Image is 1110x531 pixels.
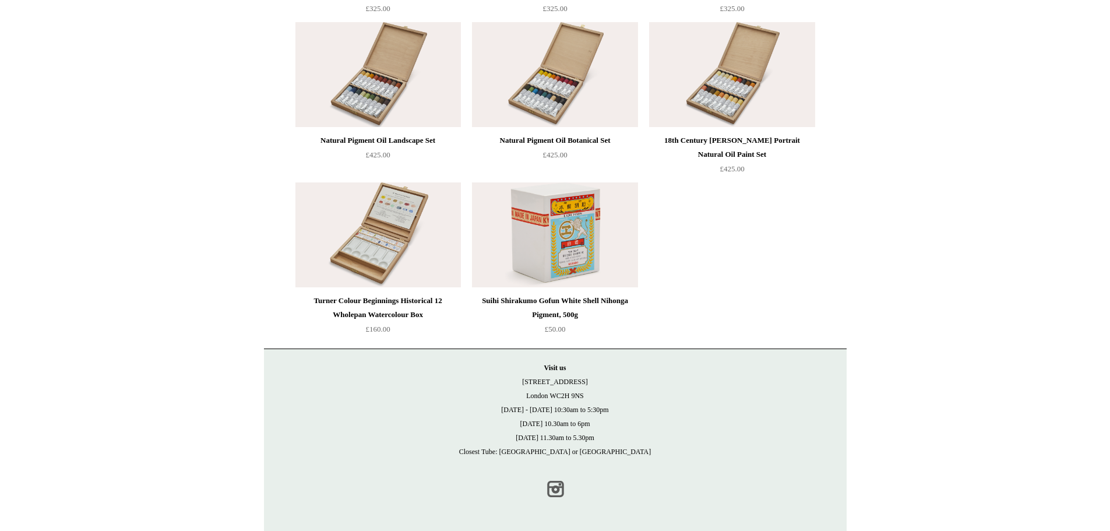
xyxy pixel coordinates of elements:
[365,150,390,159] span: £425.00
[472,182,637,287] img: Suihi Shirakumo Gofun White Shell Nihonga Pigment, 500g
[544,364,566,372] strong: Visit us
[295,22,461,127] a: Natural Pigment Oil Landscape Set Natural Pigment Oil Landscape Set
[365,4,390,13] span: £325.00
[295,182,461,287] img: Turner Colour Beginnings Historical 12 Wholepan Watercolour Box
[720,4,744,13] span: £325.00
[298,294,458,322] div: Turner Colour Beginnings Historical 12 Wholepan Watercolour Box
[472,22,637,127] a: Natural Pigment Oil Botanical Set Natural Pigment Oil Botanical Set
[649,22,815,127] a: 18th Century George Romney Portrait Natural Oil Paint Set 18th Century George Romney Portrait Nat...
[649,22,815,127] img: 18th Century George Romney Portrait Natural Oil Paint Set
[472,294,637,342] a: Suihi Shirakumo Gofun White Shell Nihonga Pigment, 500g £50.00
[472,182,637,287] a: Suihi Shirakumo Gofun White Shell Nihonga Pigment, 500g Suihi Shirakumo Gofun White Shell Nihonga...
[652,133,812,161] div: 18th Century [PERSON_NAME] Portrait Natural Oil Paint Set
[298,133,458,147] div: Natural Pigment Oil Landscape Set
[295,22,461,127] img: Natural Pigment Oil Landscape Set
[472,133,637,181] a: Natural Pigment Oil Botanical Set £425.00
[295,294,461,342] a: Turner Colour Beginnings Historical 12 Wholepan Watercolour Box £160.00
[472,22,637,127] img: Natural Pigment Oil Botanical Set
[542,4,567,13] span: £325.00
[649,133,815,181] a: 18th Century [PERSON_NAME] Portrait Natural Oil Paint Set £425.00
[475,294,635,322] div: Suihi Shirakumo Gofun White Shell Nihonga Pigment, 500g
[545,325,566,333] span: £50.00
[542,476,568,502] a: Instagram
[276,361,835,459] p: [STREET_ADDRESS] London WC2H 9NS [DATE] - [DATE] 10:30am to 5:30pm [DATE] 10.30am to 6pm [DATE] 1...
[720,164,744,173] span: £425.00
[295,182,461,287] a: Turner Colour Beginnings Historical 12 Wholepan Watercolour Box Turner Colour Beginnings Historic...
[295,133,461,181] a: Natural Pigment Oil Landscape Set £425.00
[365,325,390,333] span: £160.00
[475,133,635,147] div: Natural Pigment Oil Botanical Set
[542,150,567,159] span: £425.00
